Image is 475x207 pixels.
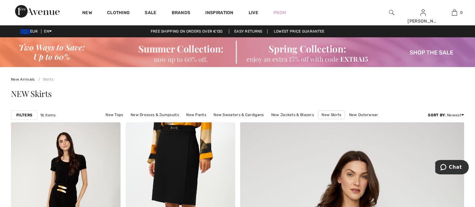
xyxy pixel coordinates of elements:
span: 16 items [40,112,56,118]
div: : Newest [428,112,464,118]
a: New [82,10,92,17]
span: Inspiration [205,10,233,17]
span: EUR [20,29,40,34]
a: New Dresses & Jumpsuits [127,111,182,119]
a: New Jackets & Blazers [268,111,317,119]
a: New Tops [102,111,126,119]
img: My Info [420,9,426,16]
span: NEW Skirts [11,88,52,99]
div: [PERSON_NAME] [408,18,438,24]
a: New Outerwear [346,111,381,119]
a: Sign In [420,9,426,15]
a: New Arrivals [11,77,35,82]
a: Clothing [107,10,130,17]
a: New Skirts [318,110,345,119]
strong: Filters [16,112,32,118]
img: My Bag [452,9,457,16]
span: EN [44,29,52,34]
iframe: Opens a widget where you can chat to one of our agents [435,160,469,176]
img: Euro [20,29,30,34]
a: 0 [439,9,470,16]
a: Brands [172,10,191,17]
a: Free shipping on orders over €130 [146,29,228,34]
a: New Sweaters & Cardigans [210,111,267,119]
a: Sale [145,10,156,17]
img: 1ère Avenue [15,5,60,18]
img: search the website [389,9,394,16]
a: Prom [273,9,286,16]
a: Lowest Price Guarantee [269,29,330,34]
a: Skirts [36,77,53,82]
span: 0 [460,10,463,15]
a: Easy Returns [229,29,268,34]
a: New Pants [183,111,209,119]
a: Live [249,9,258,16]
strong: Sort By [428,113,445,117]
